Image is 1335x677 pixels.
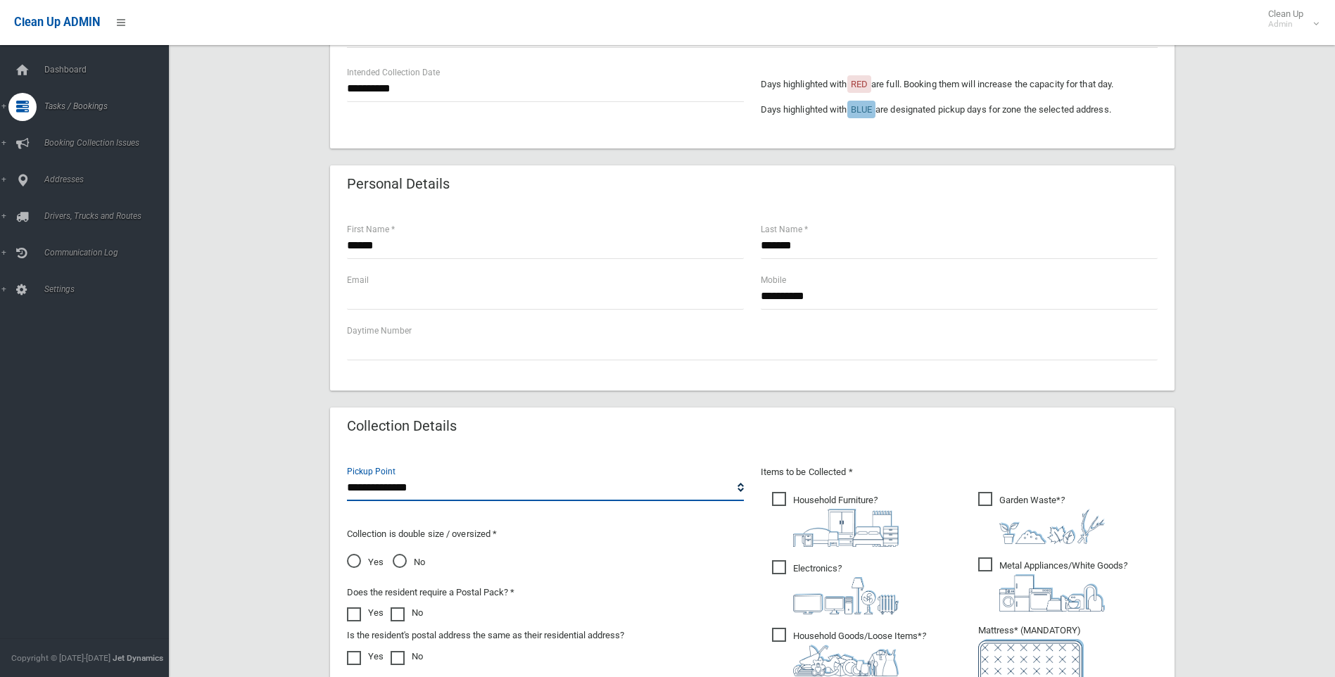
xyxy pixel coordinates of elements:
[40,175,179,184] span: Addresses
[761,101,1158,118] p: Days highlighted with are designated pickup days for zone the selected address.
[40,101,179,111] span: Tasks / Bookings
[40,284,179,294] span: Settings
[999,574,1105,612] img: 36c1b0289cb1767239cdd3de9e694f19.png
[761,464,1158,481] p: Items to be Collected *
[999,509,1105,544] img: 4fd8a5c772b2c999c83690221e5242e0.png
[999,495,1105,544] i: ?
[999,560,1127,612] i: ?
[851,104,872,115] span: BLUE
[347,648,384,665] label: Yes
[40,248,179,258] span: Communication Log
[14,15,100,29] span: Clean Up ADMIN
[793,509,899,547] img: aa9efdbe659d29b613fca23ba79d85cb.png
[391,648,423,665] label: No
[347,554,384,571] span: Yes
[772,492,899,547] span: Household Furniture
[793,495,899,547] i: ?
[40,65,179,75] span: Dashboard
[347,627,624,644] label: Is the resident's postal address the same as their residential address?
[330,170,467,198] header: Personal Details
[978,492,1105,544] span: Garden Waste*
[793,577,899,614] img: 394712a680b73dbc3d2a6a3a7ffe5a07.png
[347,584,514,601] label: Does the resident require a Postal Pack? *
[793,631,926,676] i: ?
[347,526,744,543] p: Collection is double size / oversized *
[40,138,179,148] span: Booking Collection Issues
[330,412,474,440] header: Collection Details
[851,79,868,89] span: RED
[761,76,1158,93] p: Days highlighted with are full. Booking them will increase the capacity for that day.
[11,653,110,663] span: Copyright © [DATE]-[DATE]
[393,554,425,571] span: No
[978,557,1127,612] span: Metal Appliances/White Goods
[113,653,163,663] strong: Jet Dynamics
[772,628,926,676] span: Household Goods/Loose Items*
[40,211,179,221] span: Drivers, Trucks and Routes
[793,645,899,676] img: b13cc3517677393f34c0a387616ef184.png
[772,560,899,614] span: Electronics
[793,563,899,614] i: ?
[391,605,423,621] label: No
[1268,19,1303,30] small: Admin
[347,605,384,621] label: Yes
[1261,8,1317,30] span: Clean Up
